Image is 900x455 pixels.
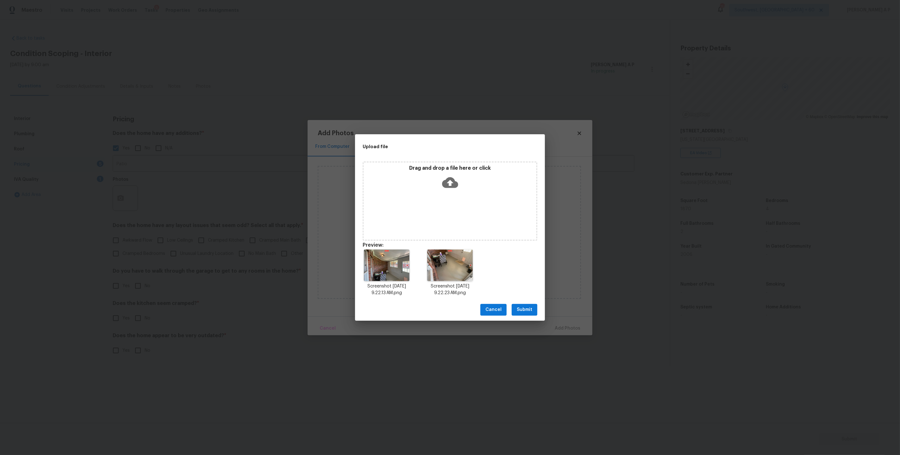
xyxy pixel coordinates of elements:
p: Screenshot [DATE] 9.22.23 AM.png [426,283,474,296]
span: Cancel [485,306,502,314]
h2: Upload file [363,143,509,150]
img: izA83hpa7AAAAAElFTkSuQmCC [364,250,409,281]
p: Screenshot [DATE] 9.22.13 AM.png [363,283,411,296]
button: Submit [512,304,537,316]
span: Submit [517,306,532,314]
img: UgaZnye4qb4AAAAASUVORK5CYII= [427,250,473,281]
button: Cancel [480,304,507,316]
p: Drag and drop a file here or click [364,165,536,172]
